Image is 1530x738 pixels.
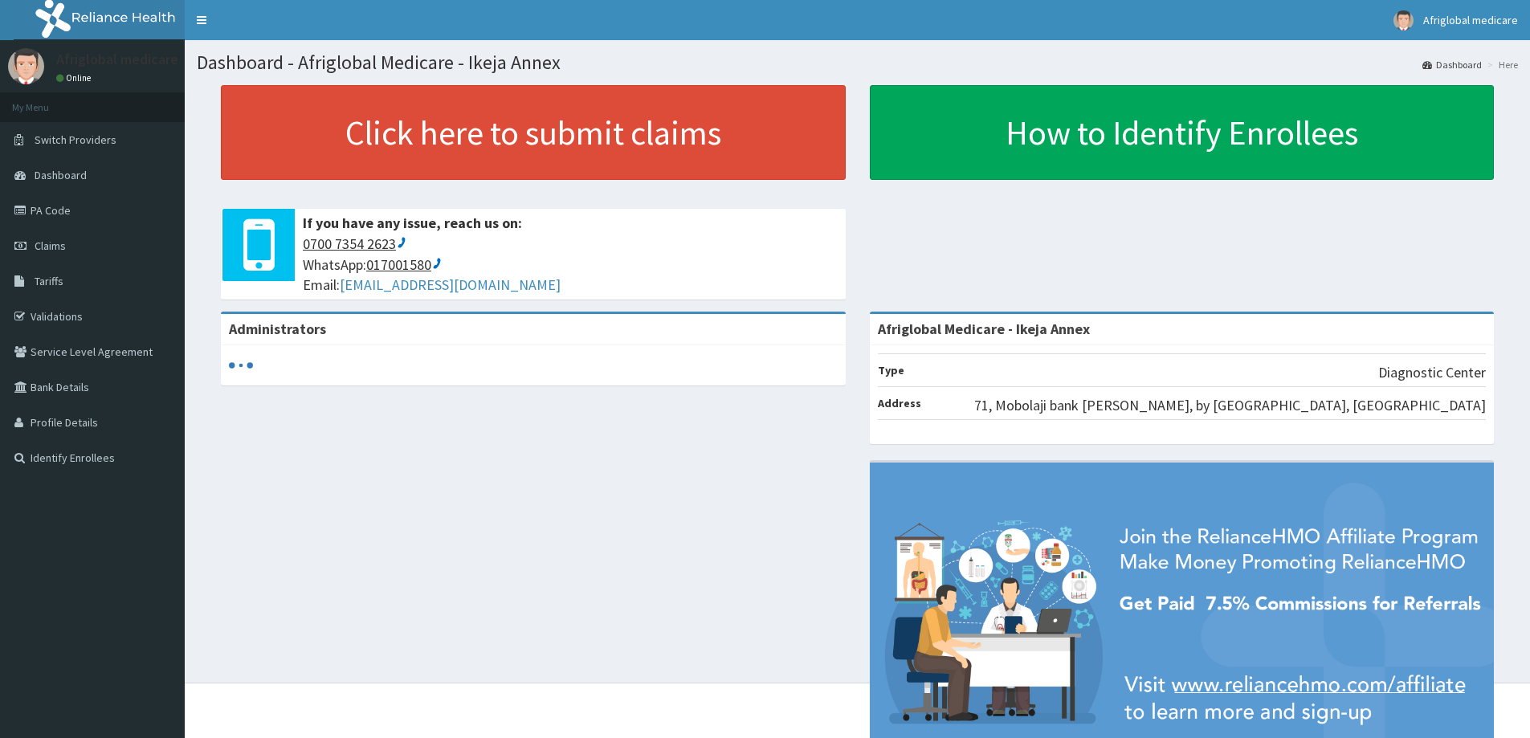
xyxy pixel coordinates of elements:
[1422,58,1482,71] a: Dashboard
[366,255,443,274] ctc: Call 017001580 with Linkus Desktop Client
[878,363,904,377] b: Type
[35,133,116,147] span: Switch Providers
[1378,362,1486,383] p: Diagnostic Center
[340,275,561,294] a: [EMAIL_ADDRESS][DOMAIN_NAME]
[56,52,178,67] p: Afriglobal medicare
[303,214,522,232] b: If you have any issue, reach us on:
[35,168,87,182] span: Dashboard
[1423,13,1518,27] span: Afriglobal medicare
[303,234,838,296] span: WhatsApp: Email:
[878,396,921,410] b: Address
[221,85,846,180] a: Click here to submit claims
[366,255,431,274] ctcspan: 017001580
[1393,10,1414,31] img: User Image
[1483,58,1518,71] li: Here
[303,234,407,253] ctc: Call 0700 7354 2623 with Linkus Desktop Client
[8,48,44,84] img: User Image
[974,395,1486,416] p: 71, Mobolaji bank [PERSON_NAME], by [GEOGRAPHIC_DATA], [GEOGRAPHIC_DATA]
[870,85,1495,180] a: How to Identify Enrollees
[197,52,1518,73] h1: Dashboard - Afriglobal Medicare - Ikeja Annex
[229,353,253,377] svg: audio-loading
[35,239,66,253] span: Claims
[303,234,396,253] ctcspan: 0700 7354 2623
[35,274,63,288] span: Tariffs
[56,72,95,84] a: Online
[878,320,1090,338] strong: Afriglobal Medicare - Ikeja Annex
[229,320,326,338] b: Administrators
